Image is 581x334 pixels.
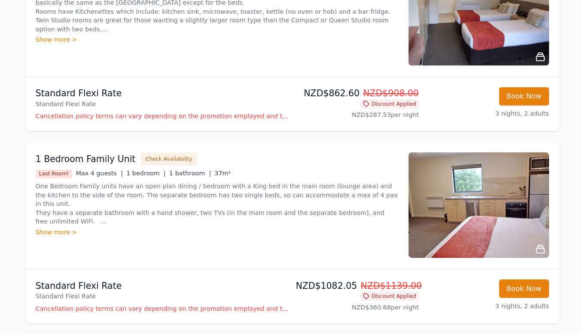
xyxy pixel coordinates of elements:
[294,108,414,116] p: NZD$287.53 per night
[79,166,125,173] span: Max 4 guests |
[294,296,414,304] p: NZD$360.68 per night
[40,85,287,97] p: Standard Flexi Rate
[493,85,541,103] button: Book Now
[40,273,287,285] p: Standard Flexi Rate
[294,85,414,97] p: NZD$862.60
[40,165,76,174] span: Last Room!
[170,166,211,173] span: 1 bathroom |
[143,149,198,162] button: Check Availability
[40,149,137,161] h3: 1 Bedroom Family Unit
[357,285,414,294] span: Discount Applied
[40,178,394,221] p: One Bedroom Family units have an open plan dining / bedroom with a King bed in the main room (lou...
[128,166,167,173] span: 1 bedroom |
[40,97,287,106] p: Standard Flexi Rate
[357,274,417,284] span: NZD$1139.00
[421,107,541,115] p: 3 nights, 2 adults
[40,285,287,294] p: Standard Flexi Rate
[360,86,414,96] span: NZD$908.00
[40,109,287,118] p: Cancellation policy terms can vary depending on the promotion employed and the time of stay of th...
[421,294,541,303] p: 3 nights, 2 adults
[40,222,394,231] div: Show more >
[215,166,231,173] span: 37m²
[40,34,394,43] div: Show more >
[493,273,541,291] button: Book Now
[357,97,414,106] span: Discount Applied
[294,273,414,285] p: NZD$1082.05
[40,297,287,306] p: Cancellation policy terms can vary depending on the promotion employed and the time of stay of th...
